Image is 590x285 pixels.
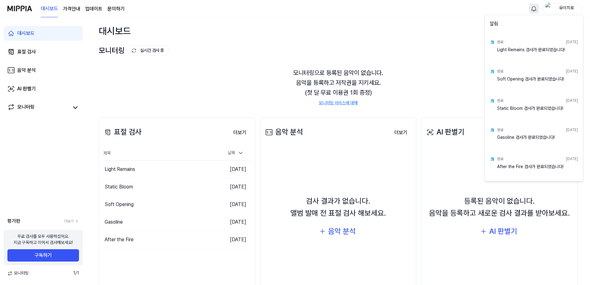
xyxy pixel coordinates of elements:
img: test result icon [490,69,495,74]
div: 완료 [497,69,503,74]
div: After the Fire 검사가 완료되었습니다! [497,164,578,176]
img: test result icon [490,40,495,45]
img: test result icon [490,157,495,162]
div: 완료 [497,127,503,133]
div: Soft Opening 검사가 완료되었습니다! [497,76,578,89]
div: 알림 [486,16,582,34]
div: [DATE] [566,39,578,45]
div: 완료 [497,39,503,45]
div: Light Remains 검사가 완료되었습니다! [497,47,578,59]
img: test result icon [490,128,495,133]
div: 완료 [497,156,503,162]
div: [DATE] [566,98,578,103]
div: Gasoline 검사가 완료되었습니다! [497,134,578,147]
div: [DATE] [566,156,578,162]
div: 완료 [497,98,503,103]
div: Static Bloom 검사가 완료되었습니다! [497,105,578,118]
img: test result icon [490,98,495,103]
div: [DATE] [566,127,578,133]
div: [DATE] [566,69,578,74]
